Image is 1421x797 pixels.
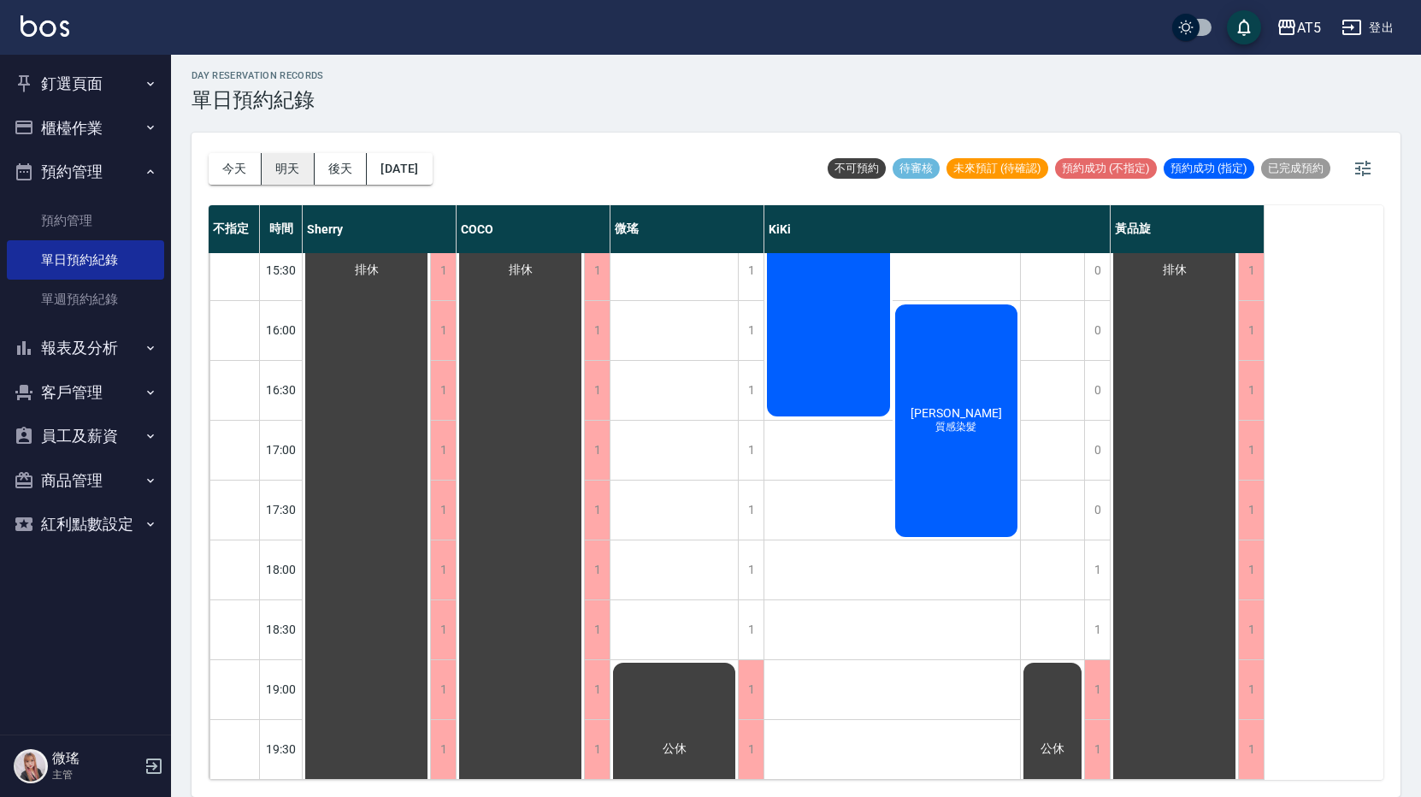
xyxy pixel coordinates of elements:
[738,540,764,599] div: 1
[1084,481,1110,540] div: 0
[430,600,456,659] div: 1
[1037,741,1068,757] span: 公休
[946,161,1048,176] span: 未來預訂 (待確認)
[584,600,610,659] div: 1
[7,458,164,503] button: 商品管理
[351,263,382,278] span: 排休
[457,205,610,253] div: COCO
[260,240,303,300] div: 15:30
[1270,10,1328,45] button: AT5
[192,70,324,81] h2: day Reservation records
[1159,263,1190,278] span: 排休
[430,361,456,420] div: 1
[430,540,456,599] div: 1
[738,600,764,659] div: 1
[1111,205,1265,253] div: 黃品旋
[260,719,303,779] div: 19:30
[584,720,610,779] div: 1
[1084,540,1110,599] div: 1
[260,540,303,599] div: 18:00
[584,660,610,719] div: 1
[738,421,764,480] div: 1
[893,161,940,176] span: 待審核
[7,201,164,240] a: 預約管理
[764,205,1111,253] div: KiKi
[1238,720,1264,779] div: 1
[738,241,764,300] div: 1
[1055,161,1157,176] span: 預約成功 (不指定)
[1238,540,1264,599] div: 1
[7,370,164,415] button: 客戶管理
[738,301,764,360] div: 1
[367,153,432,185] button: [DATE]
[738,361,764,420] div: 1
[1084,720,1110,779] div: 1
[1238,481,1264,540] div: 1
[14,749,48,783] img: Person
[430,720,456,779] div: 1
[260,599,303,659] div: 18:30
[1261,161,1330,176] span: 已完成預約
[1335,12,1400,44] button: 登出
[260,420,303,480] div: 17:00
[584,241,610,300] div: 1
[584,481,610,540] div: 1
[738,660,764,719] div: 1
[738,481,764,540] div: 1
[260,659,303,719] div: 19:00
[7,326,164,370] button: 報表及分析
[907,406,1005,420] span: [PERSON_NAME]
[209,205,260,253] div: 不指定
[1238,361,1264,420] div: 1
[260,300,303,360] div: 16:00
[1238,660,1264,719] div: 1
[1084,600,1110,659] div: 1
[1084,421,1110,480] div: 0
[260,480,303,540] div: 17:30
[1238,301,1264,360] div: 1
[1238,600,1264,659] div: 1
[260,205,303,253] div: 時間
[303,205,457,253] div: Sherry
[828,161,886,176] span: 不可預約
[1227,10,1261,44] button: save
[584,540,610,599] div: 1
[610,205,764,253] div: 微瑤
[738,720,764,779] div: 1
[192,88,324,112] h3: 單日預約紀錄
[584,301,610,360] div: 1
[7,240,164,280] a: 單日預約紀錄
[659,741,690,757] span: 公休
[430,481,456,540] div: 1
[52,750,139,767] h5: 微瑤
[7,106,164,151] button: 櫃檯作業
[7,62,164,106] button: 釘選頁面
[1084,361,1110,420] div: 0
[1084,301,1110,360] div: 0
[1238,421,1264,480] div: 1
[7,150,164,194] button: 預約管理
[1084,241,1110,300] div: 0
[932,420,980,434] span: 質感染髮
[505,263,536,278] span: 排休
[7,502,164,546] button: 紅利點數設定
[7,414,164,458] button: 員工及薪資
[209,153,262,185] button: 今天
[21,15,69,37] img: Logo
[52,767,139,782] p: 主管
[584,421,610,480] div: 1
[1164,161,1254,176] span: 預約成功 (指定)
[584,361,610,420] div: 1
[430,660,456,719] div: 1
[430,301,456,360] div: 1
[7,280,164,319] a: 單週預約紀錄
[262,153,315,185] button: 明天
[430,241,456,300] div: 1
[315,153,368,185] button: 後天
[1084,660,1110,719] div: 1
[1238,241,1264,300] div: 1
[1297,17,1321,38] div: AT5
[430,421,456,480] div: 1
[260,360,303,420] div: 16:30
